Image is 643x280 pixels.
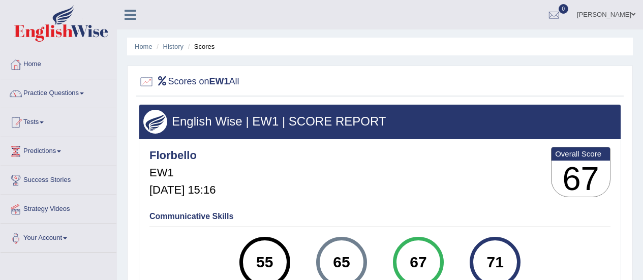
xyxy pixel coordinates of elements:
[1,166,116,192] a: Success Stories
[149,184,216,196] h5: [DATE] 15:16
[163,43,183,50] a: History
[209,76,229,86] b: EW1
[149,149,216,162] h4: Florbello
[1,224,116,250] a: Your Account
[149,212,610,221] h4: Communicative Skills
[552,161,610,197] h3: 67
[143,110,167,134] img: wings.png
[149,167,216,179] h5: EW1
[559,4,569,14] span: 0
[143,115,617,128] h3: English Wise | EW1 | SCORE REPORT
[135,43,152,50] a: Home
[1,137,116,163] a: Predictions
[1,108,116,134] a: Tests
[186,42,215,51] li: Scores
[555,149,606,158] b: Overall Score
[1,50,116,76] a: Home
[1,79,116,105] a: Practice Questions
[1,195,116,221] a: Strategy Videos
[139,74,239,89] h2: Scores on All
